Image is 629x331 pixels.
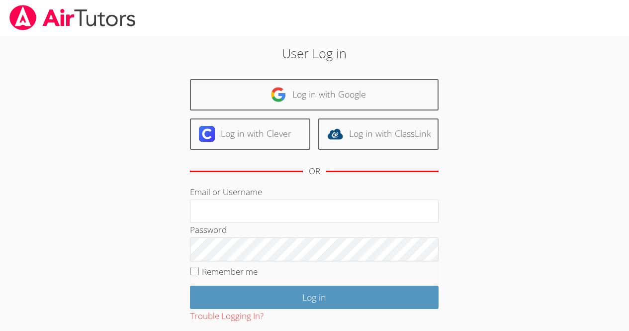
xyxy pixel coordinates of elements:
label: Password [190,224,227,235]
img: clever-logo-6eab21bc6e7a338710f1a6ff85c0baf02591cd810cc4098c63d3a4b26e2feb20.svg [199,126,215,142]
div: OR [309,164,320,179]
label: Remember me [202,266,258,277]
a: Log in with ClassLink [318,118,439,150]
img: classlink-logo-d6bb404cc1216ec64c9a2012d9dc4662098be43eaf13dc465df04b49fa7ab582.svg [327,126,343,142]
img: airtutors_banner-c4298cdbf04f3fff15de1276eac7730deb9818008684d7c2e4769d2f7ddbe033.png [8,5,137,30]
img: google-logo-50288ca7cdecda66e5e0955fdab243c47b7ad437acaf1139b6f446037453330a.svg [270,87,286,103]
label: Email or Username [190,186,262,198]
button: Trouble Logging In? [190,309,264,324]
input: Log in [190,286,439,309]
a: Log in with Clever [190,118,310,150]
h2: User Log in [145,44,484,63]
a: Log in with Google [190,79,439,110]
